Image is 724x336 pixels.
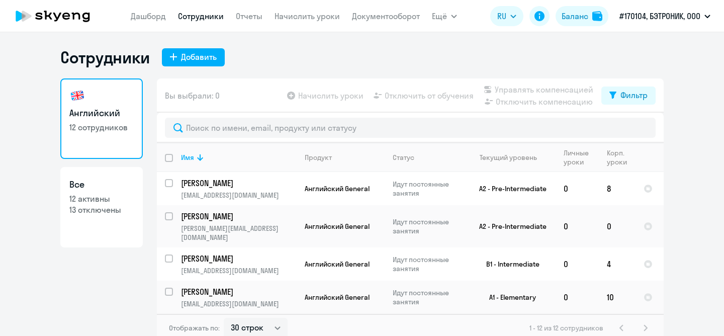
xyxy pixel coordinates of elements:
[181,224,296,242] p: [PERSON_NAME][EMAIL_ADDRESS][DOMAIN_NAME]
[614,4,715,28] button: #170104, БЭТРОНИК, ООО
[462,172,556,205] td: A2 - Pre-Intermediate
[181,211,295,222] p: [PERSON_NAME]
[181,299,296,308] p: [EMAIL_ADDRESS][DOMAIN_NAME]
[592,11,602,21] img: balance
[181,51,217,63] div: Добавить
[432,6,457,26] button: Ещё
[305,260,370,269] span: Английский General
[305,184,370,193] span: Английский General
[601,87,656,105] button: Фильтр
[69,178,134,191] h3: Все
[169,323,220,332] span: Отображать по:
[599,281,636,314] td: 10
[393,153,414,162] div: Статус
[60,167,143,247] a: Все12 активны13 отключены
[393,255,462,273] p: Идут постоянные занятия
[556,247,599,281] td: 0
[607,148,635,166] div: Корп. уроки
[619,10,700,22] p: #170104, БЭТРОНИК, ООО
[236,11,262,21] a: Отчеты
[305,293,370,302] span: Английский General
[131,11,166,21] a: Дашборд
[490,6,523,26] button: RU
[181,286,295,297] p: [PERSON_NAME]
[620,89,648,101] div: Фильтр
[162,48,225,66] button: Добавить
[60,78,143,159] a: Английский12 сотрудников
[393,217,462,235] p: Идут постоянные занятия
[181,211,296,222] a: [PERSON_NAME]
[181,286,296,297] a: [PERSON_NAME]
[497,10,506,22] span: RU
[564,148,598,166] div: Личные уроки
[599,172,636,205] td: 8
[556,281,599,314] td: 0
[480,153,537,162] div: Текущий уровень
[562,10,588,22] div: Баланс
[305,222,370,231] span: Английский General
[529,323,603,332] span: 1 - 12 из 12 сотрудников
[69,204,134,215] p: 13 отключены
[556,172,599,205] td: 0
[599,205,636,247] td: 0
[556,6,608,26] button: Балансbalance
[181,266,296,275] p: [EMAIL_ADDRESS][DOMAIN_NAME]
[69,122,134,133] p: 12 сотрудников
[462,247,556,281] td: B1 - Intermediate
[352,11,420,21] a: Документооборот
[305,153,332,162] div: Продукт
[181,178,296,189] a: [PERSON_NAME]
[181,191,296,200] p: [EMAIL_ADDRESS][DOMAIN_NAME]
[470,153,555,162] div: Текущий уровень
[393,180,462,198] p: Идут постоянные занятия
[275,11,340,21] a: Начислить уроки
[556,205,599,247] td: 0
[432,10,447,22] span: Ещё
[181,178,295,189] p: [PERSON_NAME]
[462,281,556,314] td: A1 - Elementary
[181,153,194,162] div: Имя
[165,118,656,138] input: Поиск по имени, email, продукту или статусу
[181,253,296,264] a: [PERSON_NAME]
[60,47,150,67] h1: Сотрудники
[69,193,134,204] p: 12 активны
[462,205,556,247] td: A2 - Pre-Intermediate
[393,288,462,306] p: Идут постоянные занятия
[69,88,85,104] img: english
[181,253,295,264] p: [PERSON_NAME]
[599,247,636,281] td: 4
[181,153,296,162] div: Имя
[69,107,134,120] h3: Английский
[178,11,224,21] a: Сотрудники
[165,90,220,102] span: Вы выбрали: 0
